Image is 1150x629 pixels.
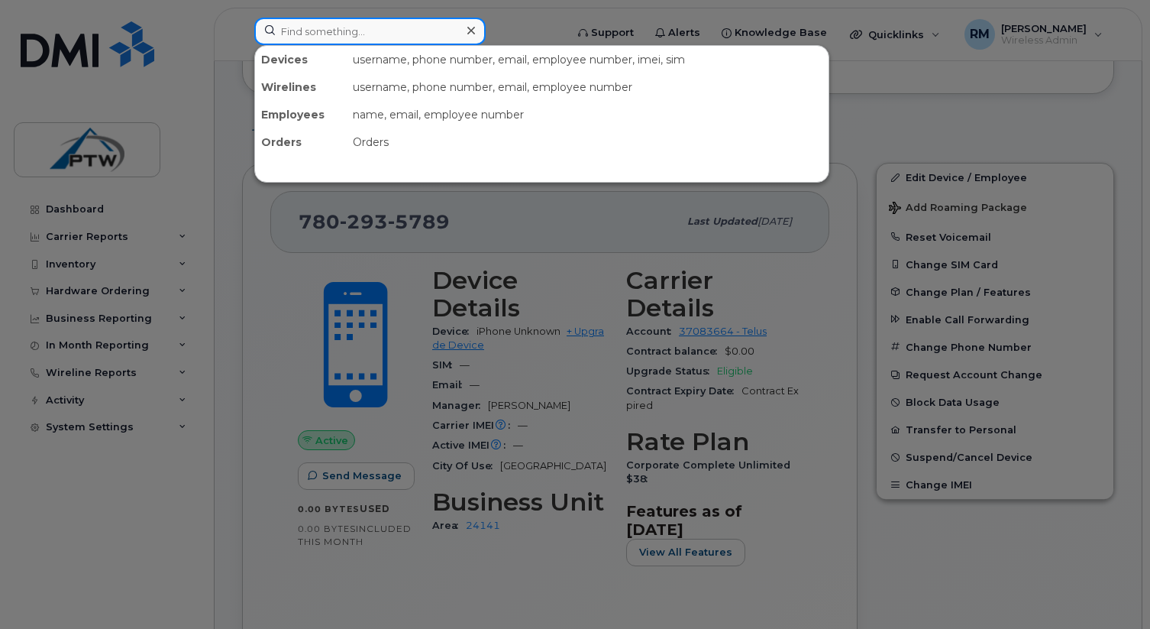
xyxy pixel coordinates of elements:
div: Devices [255,46,347,73]
div: username, phone number, email, employee number, imei, sim [347,46,829,73]
input: Find something... [254,18,486,45]
div: Orders [347,128,829,156]
div: name, email, employee number [347,101,829,128]
div: username, phone number, email, employee number [347,73,829,101]
div: Orders [255,128,347,156]
div: Employees [255,101,347,128]
div: Wirelines [255,73,347,101]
